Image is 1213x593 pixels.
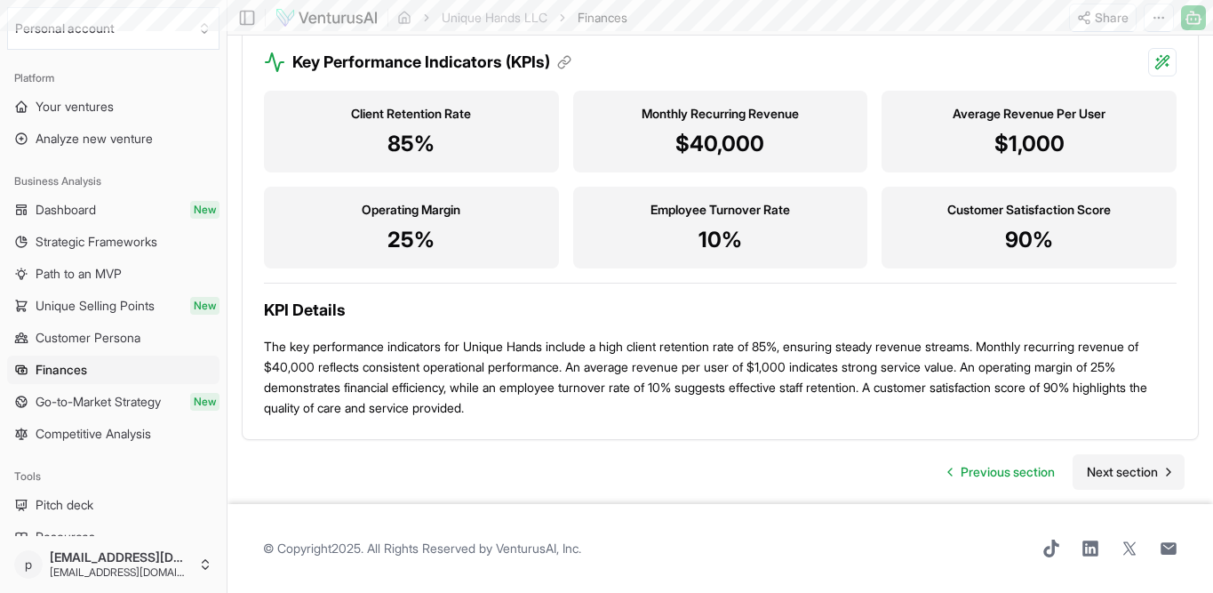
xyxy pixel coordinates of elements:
[264,337,1177,418] p: The key performance indicators for Unique Hands include a high client retention rate of 85%, ensu...
[190,393,219,411] span: New
[7,260,219,288] a: Path to an MVP
[278,201,545,219] h3: Operating Margin
[278,226,545,254] p: 25%
[896,226,1162,254] p: 90%
[36,425,151,443] span: Competitive Analysis
[896,201,1162,219] h3: Customer Satisfaction Score
[7,92,219,121] a: Your ventures
[7,523,219,551] a: Resources
[7,124,219,153] a: Analyze new venture
[36,130,153,148] span: Analyze new venture
[961,463,1055,481] span: Previous section
[587,201,854,219] h3: Employee Turnover Rate
[7,356,219,384] a: Finances
[190,297,219,315] span: New
[36,528,95,546] span: Resources
[292,50,571,75] h3: Key Performance Indicators (KPIs)
[278,130,545,158] p: 85%
[7,420,219,448] a: Competitive Analysis
[36,201,96,219] span: Dashboard
[264,298,1177,323] h3: KPI Details
[36,329,140,347] span: Customer Persona
[934,454,1185,490] nav: pagination
[36,98,114,116] span: Your ventures
[36,265,122,283] span: Path to an MVP
[50,549,191,565] span: [EMAIL_ADDRESS][DOMAIN_NAME]
[7,462,219,491] div: Tools
[263,540,581,557] span: © Copyright 2025 . All Rights Reserved by .
[7,228,219,256] a: Strategic Frameworks
[7,196,219,224] a: DashboardNew
[36,361,87,379] span: Finances
[50,565,191,580] span: [EMAIL_ADDRESS][DOMAIN_NAME]
[36,233,157,251] span: Strategic Frameworks
[7,167,219,196] div: Business Analysis
[7,292,219,320] a: Unique Selling PointsNew
[278,105,545,123] h3: Client Retention Rate
[7,543,219,586] button: p[EMAIL_ADDRESS][DOMAIN_NAME][EMAIL_ADDRESS][DOMAIN_NAME]
[587,130,854,158] p: $40,000
[587,105,854,123] h3: Monthly Recurring Revenue
[7,388,219,416] a: Go-to-Market StrategyNew
[1073,454,1185,490] a: Go to next page
[1087,463,1158,481] span: Next section
[7,324,219,352] a: Customer Persona
[496,541,579,556] a: VenturusAI, Inc
[7,64,219,92] div: Platform
[36,496,93,514] span: Pitch deck
[896,130,1162,158] p: $1,000
[36,393,161,411] span: Go-to-Market Strategy
[36,297,155,315] span: Unique Selling Points
[14,550,43,579] span: p
[587,226,854,254] p: 10%
[896,105,1162,123] h3: Average Revenue Per User
[7,491,219,519] a: Pitch deck
[190,201,219,219] span: New
[934,454,1069,490] a: Go to previous page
